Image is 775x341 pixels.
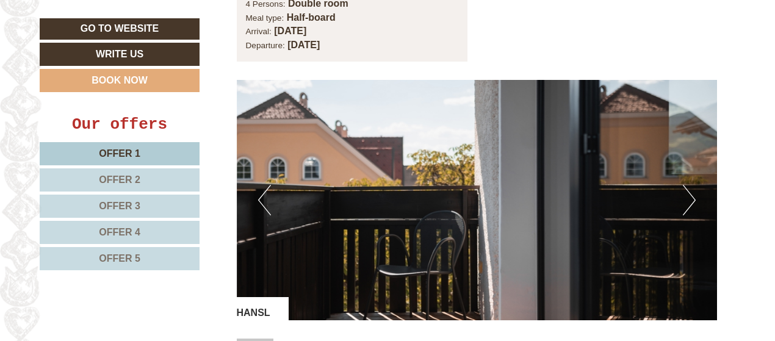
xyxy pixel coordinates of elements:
span: Offer 4 [99,227,140,237]
button: Next [683,185,696,215]
b: [DATE] [287,40,320,50]
button: Previous [258,185,271,215]
a: Write us [40,43,200,66]
img: image [237,80,718,320]
b: [DATE] [274,26,306,36]
b: Half-board [287,12,336,23]
span: Offer 5 [99,253,140,264]
a: Go to website [40,18,200,40]
a: Book now [40,69,200,92]
span: Offer 2 [99,174,140,185]
div: Our offers [40,113,200,136]
small: Meal type: [246,13,284,23]
small: Arrival: [246,27,272,36]
div: HANSL [237,297,289,320]
span: Offer 1 [99,148,140,159]
small: Departure: [246,41,285,50]
span: Offer 3 [99,201,140,211]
